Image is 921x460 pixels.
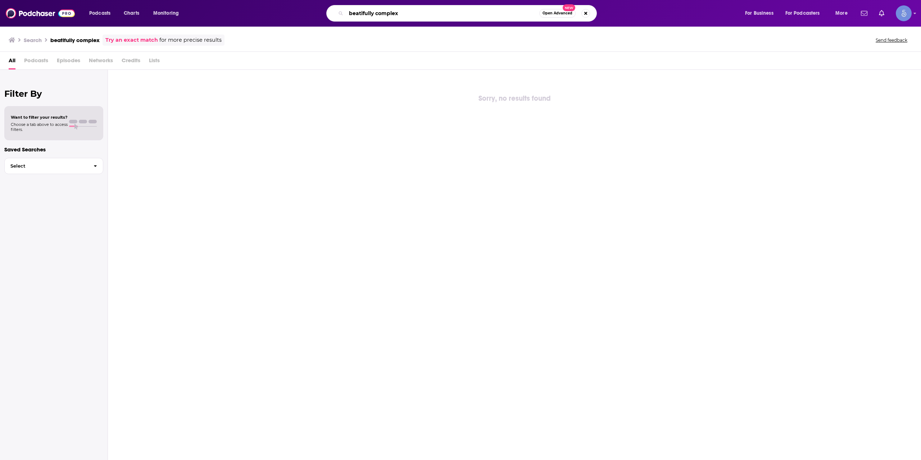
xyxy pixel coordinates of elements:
[24,55,48,69] span: Podcasts
[4,146,103,153] p: Saved Searches
[858,7,870,19] a: Show notifications dropdown
[159,36,222,44] span: for more precise results
[896,5,912,21] img: User Profile
[346,8,539,19] input: Search podcasts, credits, & more...
[785,8,820,18] span: For Podcasters
[333,5,604,22] div: Search podcasts, credits, & more...
[4,88,103,99] h2: Filter By
[122,55,140,69] span: Credits
[89,55,113,69] span: Networks
[119,8,144,19] a: Charts
[84,8,120,19] button: open menu
[563,4,576,11] span: New
[9,55,15,69] a: All
[148,8,188,19] button: open menu
[539,9,576,18] button: Open AdvancedNew
[6,6,75,20] img: Podchaser - Follow, Share and Rate Podcasts
[50,37,100,44] h3: beatifully complex
[89,8,110,18] span: Podcasts
[5,164,88,168] span: Select
[105,36,158,44] a: Try an exact match
[896,5,912,21] span: Logged in as Spiral5-G1
[57,55,80,69] span: Episodes
[124,8,139,18] span: Charts
[24,37,42,44] h3: Search
[830,8,857,19] button: open menu
[835,8,848,18] span: More
[896,5,912,21] button: Show profile menu
[11,122,68,132] span: Choose a tab above to access filters.
[745,8,773,18] span: For Business
[876,7,887,19] a: Show notifications dropdown
[543,12,572,15] span: Open Advanced
[153,8,179,18] span: Monitoring
[108,93,921,104] div: Sorry, no results found
[781,8,830,19] button: open menu
[11,115,68,120] span: Want to filter your results?
[740,8,782,19] button: open menu
[874,37,909,43] button: Send feedback
[4,158,103,174] button: Select
[149,55,160,69] span: Lists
